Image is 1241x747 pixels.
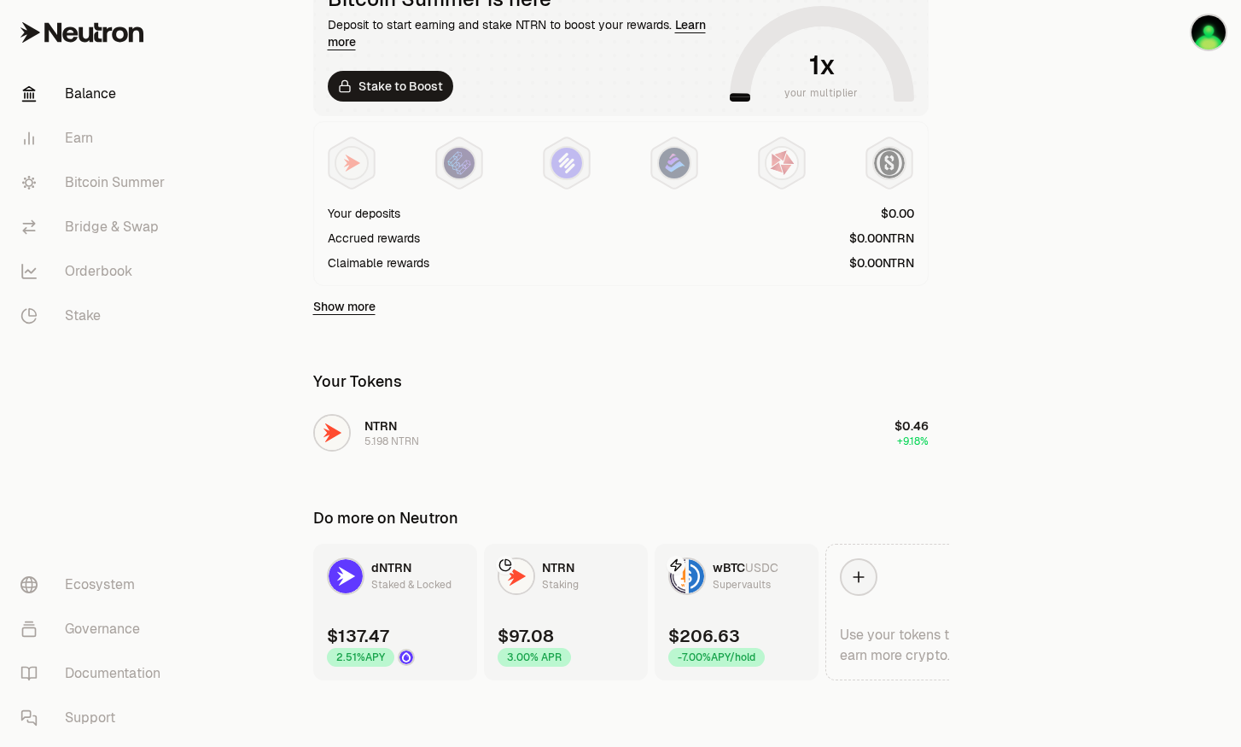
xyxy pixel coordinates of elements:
button: NTRN LogoNTRN5.198 NTRN$0.46+9.18% [303,407,939,458]
img: NTRN [336,148,367,178]
img: wBTC Logo [670,559,685,593]
div: Do more on Neutron [313,506,458,530]
img: NTRN Logo [499,559,533,593]
a: Bridge & Swap [7,205,184,249]
img: Structured Points [874,148,905,178]
a: Support [7,696,184,740]
div: 5.198 NTRN [364,435,419,448]
a: dNTRN LogodNTRNStaked & Locked$137.472.51%APYDrop [313,544,477,680]
a: Stake [7,294,184,338]
span: NTRN [364,418,397,434]
a: Stake to Boost [328,71,453,102]
a: Earn [7,116,184,160]
img: EtherFi Points [444,148,475,178]
a: Orderbook [7,249,184,294]
div: Accrued rewards [328,230,420,247]
div: Your deposits [328,205,400,222]
div: Staking [542,576,579,593]
div: $97.08 [498,624,554,648]
img: Bedrock Diamonds [659,148,690,178]
span: your multiplier [784,85,859,102]
div: Supervaults [713,576,771,593]
div: 2.51% APY [327,648,394,667]
div: Staked & Locked [371,576,452,593]
img: NTRN Logo [315,416,349,450]
span: $0.46 [894,418,929,434]
div: $206.63 [668,624,740,648]
div: Use your tokens to earn more crypto. [840,625,975,666]
img: Stacking Portfolio [1191,15,1226,50]
a: Governance [7,607,184,651]
div: Your Tokens [313,370,402,394]
img: Drop [399,651,413,664]
span: NTRN [542,560,574,575]
div: 3.00% APR [498,648,571,667]
span: wBTC [713,560,745,575]
a: Bitcoin Summer [7,160,184,205]
a: Balance [7,72,184,116]
img: dNTRN Logo [329,559,363,593]
a: wBTC LogoUSDC LogowBTCUSDCSupervaults$206.63-7.00%APY/hold [655,544,819,680]
a: Show more [313,298,376,315]
div: $137.47 [327,624,389,648]
a: Documentation [7,651,184,696]
img: Solv Points [551,148,582,178]
span: +9.18% [897,435,929,448]
div: Deposit to start earning and stake NTRN to boost your rewards. [328,16,723,50]
a: NTRN LogoNTRNStaking$97.083.00% APR [484,544,648,680]
img: USDC Logo [689,559,704,593]
div: Claimable rewards [328,254,429,271]
span: dNTRN [371,560,411,575]
span: USDC [745,560,778,575]
div: -7.00% APY/hold [668,648,765,667]
img: Mars Fragments [766,148,797,178]
a: Ecosystem [7,563,184,607]
a: Use your tokens to earn more crypto. [825,544,989,680]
